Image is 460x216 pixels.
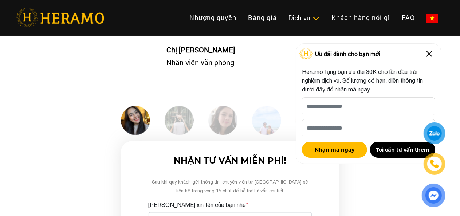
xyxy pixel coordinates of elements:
[425,154,445,174] a: phone-icon
[161,44,339,55] p: Chị [PERSON_NAME]
[208,106,237,135] img: HP3.jpg
[326,10,396,25] a: Khách hàng nói gì
[370,142,435,158] button: Tôi cần tư vấn thêm
[252,106,281,135] img: DC4.jpg
[312,15,320,22] img: subToggleIcon
[426,14,438,23] img: vn-flag.png
[299,48,313,59] img: Logo
[121,106,150,135] img: DC1.jpg
[396,10,421,25] a: FAQ
[429,159,440,169] img: phone-icon
[184,10,242,25] a: Nhượng quyền
[149,201,249,209] label: [PERSON_NAME] xin tên của bạn nhé
[242,10,283,25] a: Bảng giá
[302,67,435,94] p: Heramo tặng bạn ưu đãi 30K cho lần đầu trải nghiệm dịch vụ. Số lượng có hạn, điền thông tin dưới ...
[152,180,308,194] span: Sau khi quý khách gửi thông tin, chuyên viên từ [GEOGRAPHIC_DATA] sẽ liên hệ trong vòng 15 phút đ...
[302,142,367,158] button: Nhận mã ngay
[288,13,320,23] div: Dịch vụ
[165,106,194,135] img: DC2.jpg
[424,48,435,60] img: Close
[161,57,339,68] p: Nhân viên văn phòng
[16,8,104,27] img: heramo-logo.png
[149,156,312,166] h3: NHẬN TƯ VẤN MIỄN PHÍ!
[315,50,380,58] span: Ưu đãi dành cho bạn mới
